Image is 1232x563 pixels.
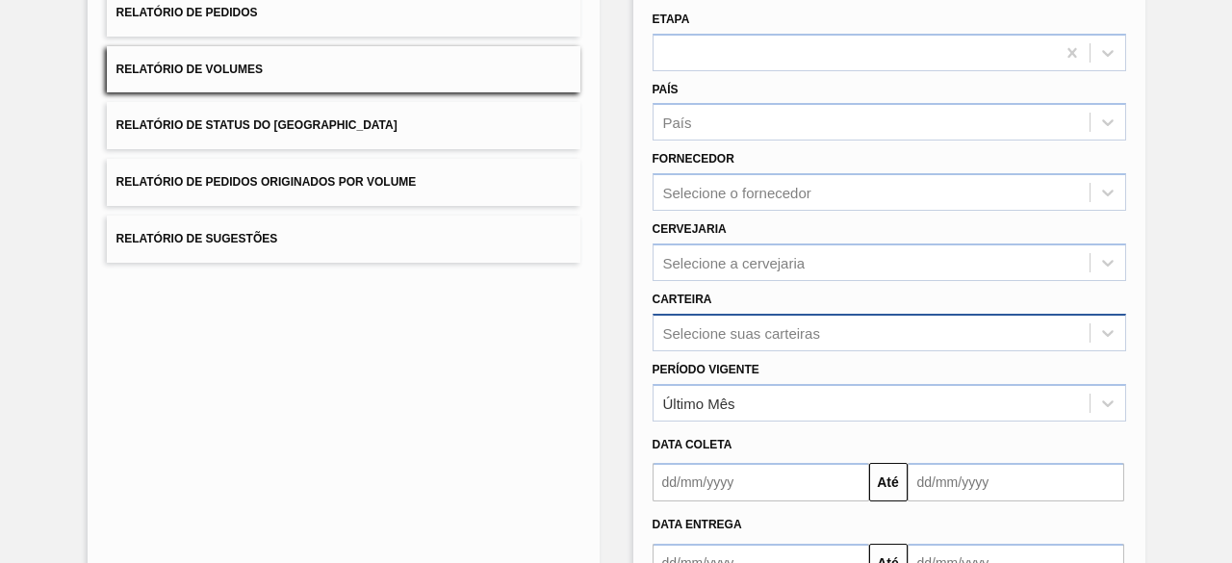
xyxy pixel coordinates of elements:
input: dd/mm/yyyy [908,463,1124,501]
button: Até [869,463,908,501]
button: Relatório de Volumes [107,46,580,93]
button: Relatório de Sugestões [107,216,580,263]
span: Data Entrega [653,518,742,531]
button: Relatório de Status do [GEOGRAPHIC_DATA] [107,102,580,149]
div: País [663,115,692,131]
label: Etapa [653,13,690,26]
span: Data coleta [653,438,732,451]
span: Relatório de Volumes [116,63,263,76]
label: País [653,83,679,96]
span: Relatório de Status do [GEOGRAPHIC_DATA] [116,118,398,132]
div: Selecione a cervejaria [663,254,806,270]
button: Relatório de Pedidos Originados por Volume [107,159,580,206]
label: Carteira [653,293,712,306]
span: Relatório de Pedidos Originados por Volume [116,175,417,189]
div: Último Mês [663,395,735,411]
input: dd/mm/yyyy [653,463,869,501]
span: Relatório de Pedidos [116,6,258,19]
div: Selecione suas carteiras [663,324,820,341]
label: Período Vigente [653,363,759,376]
label: Fornecedor [653,152,734,166]
label: Cervejaria [653,222,727,236]
div: Selecione o fornecedor [663,185,811,201]
span: Relatório de Sugestões [116,232,278,245]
